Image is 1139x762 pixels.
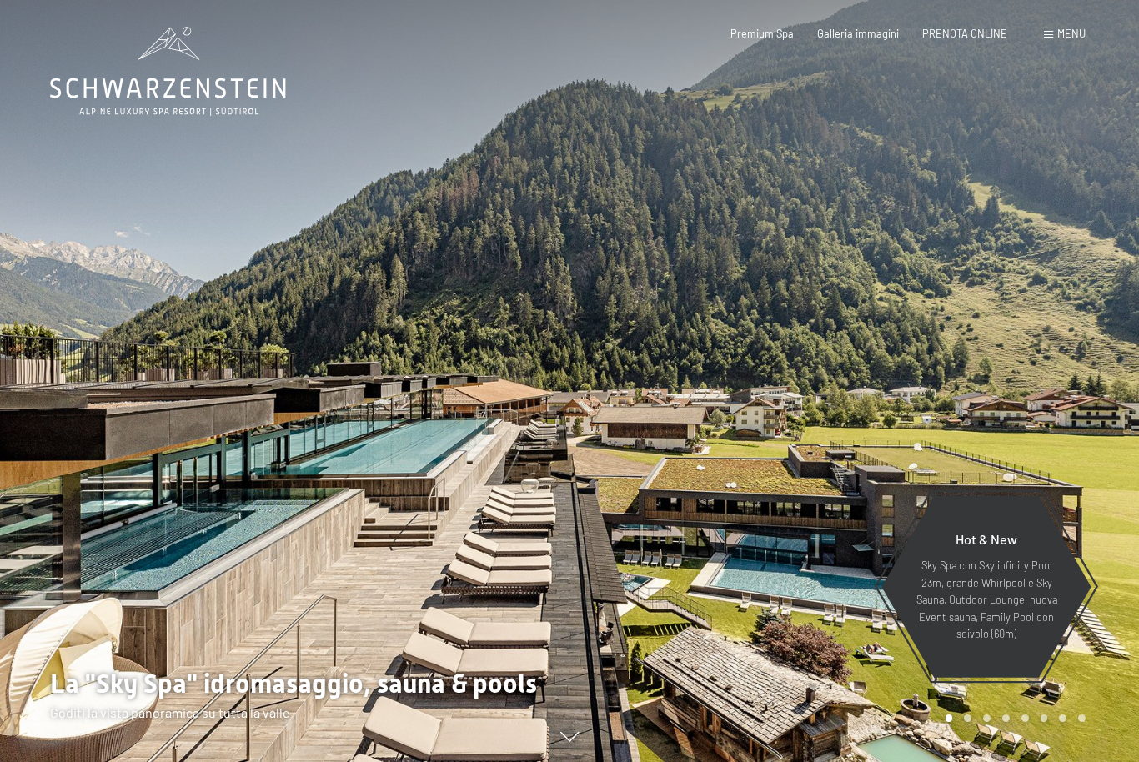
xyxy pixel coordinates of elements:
div: Carousel Page 1 (Current Slide) [946,714,953,722]
div: Carousel Page 8 [1078,714,1086,722]
div: Carousel Page 7 [1059,714,1066,722]
span: Menu [1057,27,1086,40]
div: Carousel Page 6 [1041,714,1048,722]
div: Carousel Page 3 [983,714,991,722]
a: Galleria immagini [817,27,899,40]
a: PRENOTA ONLINE [922,27,1007,40]
div: Carousel Page 5 [1021,714,1029,722]
div: Carousel Pagination [940,714,1086,722]
a: Premium Spa [730,27,794,40]
a: Hot & New Sky Spa con Sky infinity Pool 23m, grande Whirlpool e Sky Sauna, Outdoor Lounge, nuova ... [881,495,1092,679]
span: Hot & New [956,531,1017,547]
p: Sky Spa con Sky infinity Pool 23m, grande Whirlpool e Sky Sauna, Outdoor Lounge, nuova Event saun... [914,557,1059,642]
div: Carousel Page 4 [1002,714,1010,722]
div: Carousel Page 2 [964,714,971,722]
